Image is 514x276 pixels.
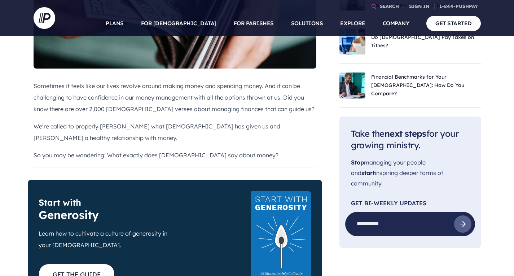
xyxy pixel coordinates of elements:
[351,200,469,206] p: Get Bi-Weekly Updates
[339,73,365,98] img: Financial Benchmarks for Churches: See How You Compare
[371,74,464,97] a: Financial Benchmarks for Your [DEMOGRAPHIC_DATA]: How Do You Compare?
[34,121,316,144] p: We’re called to properly [PERSON_NAME] what [DEMOGRAPHIC_DATA] has given us and [PERSON_NAME] a h...
[234,11,274,36] a: FOR PARISHES
[106,11,124,36] a: PLANS
[361,169,375,176] span: start
[383,11,409,36] a: COMPANY
[351,157,469,188] p: managing your people and inspiring deeper forms of community.
[39,197,175,222] h3: Start with
[39,228,175,251] p: Learn how to cultivate a culture of generosity in your [DEMOGRAPHIC_DATA].
[351,159,364,166] span: Stop
[34,80,316,115] p: Sometimes it feels like our lives revolve around making money and spending money. And it can be c...
[426,16,481,31] a: GET STARTED
[291,11,323,36] a: SOLUTIONS
[339,29,365,54] img: Do churches pay taxes on tithes? Discover everything you need to know!
[385,128,426,139] span: next steps
[39,208,99,222] strong: Generosity
[351,128,459,151] span: Take the for your growing ministry.
[141,11,216,36] a: FOR [DEMOGRAPHIC_DATA]
[371,34,474,49] a: Do [DEMOGRAPHIC_DATA] Pay Taxes on Tithes?
[34,149,316,161] p: So you may be wondering: What exactly does [DEMOGRAPHIC_DATA] say about money?
[340,11,365,36] a: EXPLORE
